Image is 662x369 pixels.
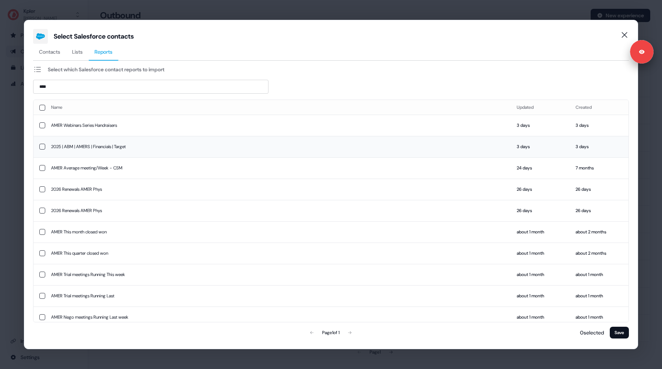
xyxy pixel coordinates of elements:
button: Save [610,327,629,338]
td: AMER This month closed won [45,221,511,243]
td: 2026 Renewals AMER Phys [45,200,511,221]
td: AMER Trial meetings Running Last [45,285,511,307]
td: AMER Nego meetings Running Last week [45,307,511,328]
div: about 1 month [517,228,564,236]
span: Reports [95,48,113,55]
td: 2026 Renewals AMER Phys [45,179,511,200]
div: 26 days [517,207,564,214]
div: about 1 month [517,271,564,278]
td: 2025 | ABM | AMERS | Financials | Target [45,136,511,157]
div: about 1 month [517,292,564,300]
div: 3 days [576,122,623,129]
div: 3 days [517,122,564,129]
span: Lists [72,48,83,55]
div: 26 days [576,186,623,193]
td: AMER Trial meetings Running This week [45,264,511,285]
td: AMER This quarter closed won [45,243,511,264]
div: about 1 month [576,271,623,278]
td: AMER Webinars Series Handraisers [45,115,511,136]
th: Updated [511,100,570,115]
th: Name [45,100,511,115]
div: Select which Salesforce contact reports to import [48,66,164,73]
div: about 2 months [576,228,623,236]
div: 24 days [517,164,564,172]
button: Close [617,28,632,42]
div: 7 months [576,164,623,172]
th: Created [570,100,629,115]
div: about 1 month [517,314,564,321]
div: Page 1 of 1 [322,329,339,336]
div: 26 days [517,186,564,193]
span: Contacts [39,48,60,55]
p: 0 selected [577,329,604,336]
td: AMER Average meeting/Week - CSM [45,157,511,179]
div: about 2 months [576,250,623,257]
div: 3 days [576,143,623,150]
div: about 1 month [517,250,564,257]
div: 26 days [576,207,623,214]
div: Select Salesforce contacts [54,32,134,41]
div: about 1 month [576,292,623,300]
div: about 1 month [576,314,623,321]
div: 3 days [517,143,564,150]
